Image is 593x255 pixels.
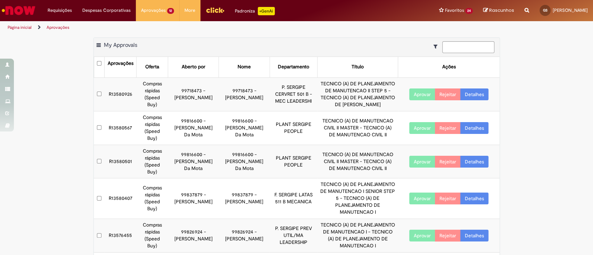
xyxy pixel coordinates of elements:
[409,193,435,204] button: Aprovar
[168,145,219,178] td: 99816600 - [PERSON_NAME] Da Mota
[278,63,309,70] div: Departamento
[168,77,219,111] td: 99718473 - [PERSON_NAME]
[317,178,398,219] td: TECNICO (A) DE PLANEJAMENTO DE MANUTENCAO I SENIOR STEP 5 - TECNICO (A) DE PLANEJAMENTO DE MANUTE...
[445,7,464,14] span: Favoritos
[145,63,159,70] div: Oferta
[105,219,137,253] td: R13576455
[435,88,461,100] button: Rejeitar
[108,60,133,67] div: Aprovações
[270,178,317,219] td: F. SERGIPE LATAS 511 B MECANICA
[460,156,488,168] a: Detalhes
[270,77,317,111] td: P. SERGIPE CERVRET 501 B - MEC LEADERSHI
[435,122,461,134] button: Rejeitar
[219,178,270,219] td: 99837879 - [PERSON_NAME]
[435,156,461,168] button: Rejeitar
[105,145,137,178] td: R13580501
[465,8,473,14] span: 24
[238,63,251,70] div: Nome
[442,63,455,70] div: Ações
[105,111,137,145] td: R13580567
[270,145,317,178] td: PLANT SERGIPE PEOPLE
[48,7,72,14] span: Requisições
[409,122,435,134] button: Aprovar
[137,77,168,111] td: Compras rápidas (Speed Buy)
[182,63,205,70] div: Aberto por
[219,145,270,178] td: 99816600 - [PERSON_NAME] Da Mota
[82,7,131,14] span: Despesas Corporativas
[483,7,514,14] a: Rascunhos
[168,219,219,253] td: 99826924 - [PERSON_NAME]
[167,8,174,14] span: 12
[219,219,270,253] td: 99826924 - [PERSON_NAME]
[105,57,137,77] th: Aprovações
[270,219,317,253] td: P. SERGIPE PREV UTIL/MA LEADERSHIP
[219,77,270,111] td: 99718473 - [PERSON_NAME]
[141,7,166,14] span: Aprovações
[317,77,398,111] td: TECNICO (A) DE PLANEJAMENTO DE MANUTENCAO II STEP 5 - TECNICO (A) DE PLANEJAMENTO DE [PERSON_NAME]
[352,63,364,70] div: Título
[105,77,137,111] td: R13580926
[435,193,461,204] button: Rejeitar
[460,88,488,100] a: Detalhes
[235,7,275,15] div: Padroniza
[543,8,547,12] span: GS
[1,3,36,17] img: ServiceNow
[168,111,219,145] td: 99816600 - [PERSON_NAME] Da Mota
[168,178,219,219] td: 99837879 - [PERSON_NAME]
[489,7,514,14] span: Rascunhos
[460,122,488,134] a: Detalhes
[8,25,32,30] a: Página inicial
[270,111,317,145] td: PLANT SERGIPE PEOPLE
[206,5,224,15] img: click_logo_yellow_360x200.png
[435,230,461,241] button: Rejeitar
[137,178,168,219] td: Compras rápidas (Speed Buy)
[409,156,435,168] button: Aprovar
[105,178,137,219] td: R13580407
[137,219,168,253] td: Compras rápidas (Speed Buy)
[219,111,270,145] td: 99816600 - [PERSON_NAME] Da Mota
[137,145,168,178] td: Compras rápidas (Speed Buy)
[460,193,488,204] a: Detalhes
[5,21,390,34] ul: Trilhas de página
[553,7,588,13] span: [PERSON_NAME]
[258,7,275,15] p: +GenAi
[104,42,137,49] span: My Approvals
[317,145,398,178] td: TECNICO (A) DE MANUTENCAO CIVIL II MASTER - TECNICO (A) DE MANUTENCAO CIVIL II
[47,25,69,30] a: Aprovações
[409,230,435,241] button: Aprovar
[460,230,488,241] a: Detalhes
[317,219,398,253] td: TECNICO (A) DE PLANEJAMENTO DE MANUTENCAO I - TECNICO (A) DE PLANEJAMENTO DE MANUTENCAO I
[409,88,435,100] button: Aprovar
[434,44,441,49] i: Mostrar filtros para: Suas Solicitações
[184,7,195,14] span: More
[317,111,398,145] td: TECNICO (A) DE MANUTENCAO CIVIL II MASTER - TECNICO (A) DE MANUTENCAO CIVIL II
[137,111,168,145] td: Compras rápidas (Speed Buy)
